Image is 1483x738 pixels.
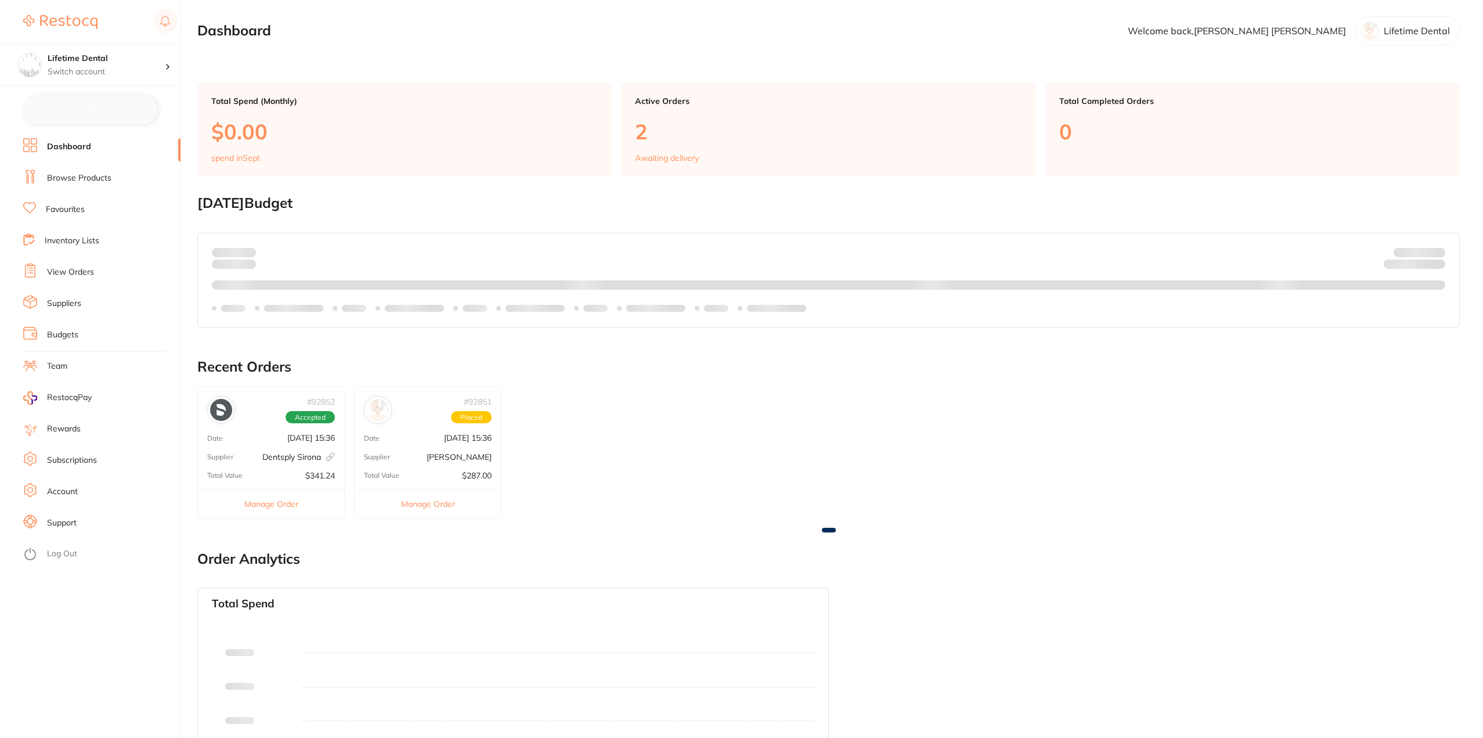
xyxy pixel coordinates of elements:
a: Favourites [46,204,85,215]
p: Labels extended [264,304,323,313]
h2: Order Analytics [197,551,1460,567]
strong: $NaN [1423,247,1445,257]
p: Active Orders [635,96,1022,106]
a: View Orders [47,267,94,278]
p: Labels extended [506,304,565,313]
span: Placed [451,411,492,424]
p: Total Completed Orders [1059,96,1446,106]
span: Accepted [286,411,335,424]
p: Awaiting delivery [635,153,699,163]
p: Dentsply Sirona [262,452,335,462]
a: Inventory Lists [45,235,99,247]
p: Labels [463,304,487,313]
h2: Dashboard [197,23,271,39]
button: Log Out [23,545,177,564]
p: Labels [704,304,728,313]
p: Total Value [364,471,399,480]
p: month [212,257,256,271]
a: Budgets [47,329,78,341]
a: Rewards [47,423,81,435]
h2: [DATE] Budget [197,195,1460,211]
strong: $0.00 [1425,261,1445,272]
img: Lifetime Dental [18,53,41,77]
p: $341.24 [305,471,335,480]
p: Switch account [48,66,165,78]
a: Active Orders2Awaiting delivery [621,82,1035,177]
h4: Lifetime Dental [48,53,165,64]
img: Henry Schein Halas [367,399,389,421]
p: [DATE] 15:36 [444,433,492,442]
span: RestocqPay [47,392,92,404]
a: RestocqPay [23,391,92,405]
strong: $0.00 [236,247,256,257]
p: Labels extended [385,304,444,313]
p: Labels extended [626,304,685,313]
a: Log Out [47,548,77,560]
p: Lifetime Dental [1384,26,1450,36]
p: Total Value [207,471,243,480]
img: Dentsply Sirona [210,399,232,421]
a: Subscriptions [47,455,97,466]
h3: Total Spend [212,597,275,610]
a: Suppliers [47,298,81,309]
a: Total Spend (Monthly)$0.00spend inSept [197,82,612,177]
p: spend in Sept [211,153,260,163]
p: [DATE] 15:36 [287,433,335,442]
p: 0 [1059,120,1446,143]
a: Team [47,361,67,372]
p: Date [364,434,380,442]
p: Supplier [364,453,390,461]
a: Support [47,517,77,529]
p: Budget: [1394,247,1445,257]
button: Manage Order [198,489,344,518]
a: Dashboard [47,141,91,153]
a: Total Completed Orders0 [1045,82,1460,177]
p: 2 [635,120,1022,143]
p: Spent: [212,247,256,257]
a: Browse Products [47,172,111,184]
p: # 92852 [307,397,335,406]
p: Supplier [207,453,233,461]
p: [PERSON_NAME] [427,452,492,462]
p: Welcome back, [PERSON_NAME] [PERSON_NAME] [1128,26,1346,36]
p: # 92851 [464,397,492,406]
p: Labels [342,304,366,313]
a: Account [47,486,78,498]
h2: Recent Orders [197,359,1460,375]
a: Restocq Logo [23,9,98,35]
p: Total Spend (Monthly) [211,96,598,106]
p: Labels [583,304,608,313]
p: Date [207,434,223,442]
p: Labels extended [747,304,806,313]
img: RestocqPay [23,391,37,405]
button: Manage Order [355,489,501,518]
p: Labels [221,304,246,313]
img: Restocq Logo [23,15,98,29]
p: $287.00 [462,471,492,480]
p: Remaining: [1384,257,1445,271]
p: $0.00 [211,120,598,143]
